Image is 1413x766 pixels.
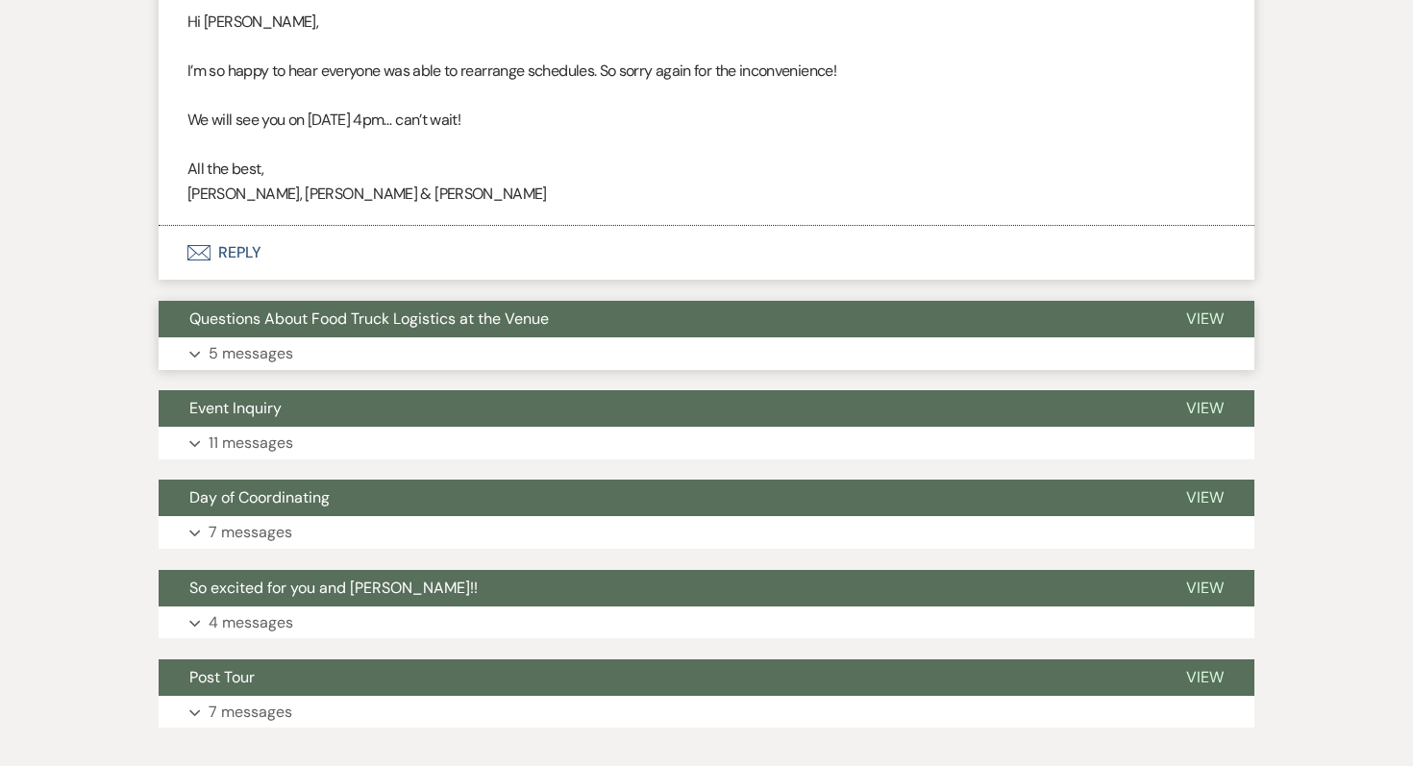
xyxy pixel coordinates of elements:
[159,696,1254,729] button: 7 messages
[209,520,292,545] p: 7 messages
[189,578,478,598] span: So excited for you and [PERSON_NAME]!!
[1155,301,1254,337] button: View
[187,59,1226,84] p: I’m so happy to hear everyone was able to rearrange schedules. So sorry again for the inconvenience!
[159,390,1155,427] button: Event Inquiry
[159,516,1254,549] button: 7 messages
[189,667,255,687] span: Post Tour
[1155,659,1254,696] button: View
[187,182,1226,207] p: [PERSON_NAME], [PERSON_NAME] & [PERSON_NAME]
[159,659,1155,696] button: Post Tour
[159,606,1254,639] button: 4 messages
[209,700,292,725] p: 7 messages
[187,10,1226,35] p: Hi [PERSON_NAME],
[189,398,282,418] span: Event Inquiry
[1186,309,1224,329] span: View
[1155,480,1254,516] button: View
[209,431,293,456] p: 11 messages
[159,337,1254,370] button: 5 messages
[1186,398,1224,418] span: View
[187,157,1226,182] p: All the best,
[159,570,1155,606] button: So excited for you and [PERSON_NAME]!!
[189,487,330,507] span: Day of Coordinating
[159,226,1254,280] button: Reply
[159,480,1155,516] button: Day of Coordinating
[1155,390,1254,427] button: View
[159,427,1254,459] button: 11 messages
[187,108,1226,133] p: We will see you on [DATE] 4pm… can’t wait!
[209,341,293,366] p: 5 messages
[209,610,293,635] p: 4 messages
[189,309,549,329] span: Questions About Food Truck Logistics at the Venue
[1186,667,1224,687] span: View
[1186,578,1224,598] span: View
[1186,487,1224,507] span: View
[1155,570,1254,606] button: View
[159,301,1155,337] button: Questions About Food Truck Logistics at the Venue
